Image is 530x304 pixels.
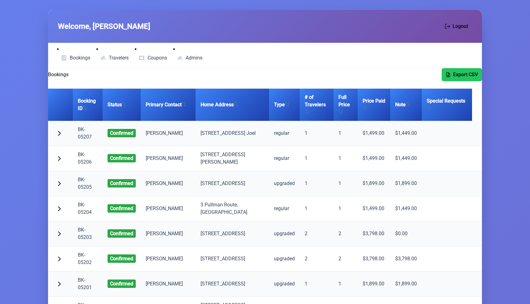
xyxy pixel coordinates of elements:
td: $3,798.00 [390,246,422,271]
span: confirmed [108,229,136,238]
span: confirmed [108,129,136,137]
td: regular [269,146,300,171]
span: confirmed [108,254,136,263]
span: confirmed [108,154,136,162]
td: [STREET_ADDRESS][PERSON_NAME] [196,146,269,171]
th: Price Paid [358,89,390,121]
a: BK-05206 [78,152,92,165]
td: upgraded [269,171,300,196]
td: 1 [333,196,358,221]
span: confirmed [108,204,136,213]
a: Admins [173,53,206,63]
td: $0.00 [390,221,422,246]
td: $1,499.00 [358,121,390,146]
th: Booking ID [73,89,103,121]
span: Coupons [148,55,167,60]
td: [STREET_ADDRESS] [196,221,269,246]
span: Logout [453,23,468,30]
th: Primary Contact [141,89,195,121]
td: 1 [300,171,333,196]
td: 1 [333,271,358,297]
td: upgraded [269,271,300,297]
td: [PERSON_NAME] [141,171,195,196]
td: upgraded [269,246,300,271]
span: Welcome, [PERSON_NAME] [58,21,150,32]
td: $1,449.00 [390,196,422,221]
li: Coupons [135,46,171,63]
a: BK-05203 [78,227,92,240]
td: 1 [333,171,358,196]
th: Type [269,89,300,121]
td: 1 [300,121,333,146]
a: BK-05207 [78,126,92,140]
a: Bookings [57,53,94,63]
button: Logout [441,20,472,33]
td: $1,899.00 [358,171,390,196]
td: regular [269,121,300,146]
td: $1,899.00 [390,271,422,297]
th: # of Travelers [300,89,333,121]
td: 3 Pullman Route, [GEOGRAPHIC_DATA] [196,196,269,221]
a: BK-05202 [78,252,92,265]
td: upgraded [269,221,300,246]
button: Export CSV [442,68,482,81]
td: $1,499.00 [358,146,390,171]
td: [PERSON_NAME] [141,146,195,171]
span: Export CSV [453,71,478,78]
th: Status [103,89,141,121]
span: Admins [186,55,202,60]
td: [STREET_ADDRESS] [196,271,269,297]
a: Travelers [96,53,133,63]
li: Bookings [57,46,94,63]
span: Bookings [70,55,90,60]
td: 2 [300,246,333,271]
th: Full Price [333,89,358,121]
td: $3,798.00 [358,246,390,271]
td: 1 [333,146,358,171]
span: Travelers [109,55,129,60]
td: $1,449.00 [390,146,422,171]
td: 2 [333,246,358,271]
td: 1 [333,121,358,146]
td: $1,899.00 [358,271,390,297]
td: $1,499.00 [358,196,390,221]
td: [STREET_ADDRESS] Joel [196,121,269,146]
td: [PERSON_NAME] [141,271,195,297]
span: confirmed [108,179,136,187]
td: 1 [300,196,333,221]
td: [STREET_ADDRESS] [196,246,269,271]
a: BK-05205 [78,177,92,190]
td: 2 [300,221,333,246]
td: [PERSON_NAME] [141,246,195,271]
li: Admins [173,46,206,63]
a: BK-05204 [78,202,92,215]
td: [PERSON_NAME] [141,221,195,246]
td: 2 [333,221,358,246]
td: [PERSON_NAME] [141,121,195,146]
li: Travelers [96,46,133,63]
a: Coupons [135,53,171,63]
a: BK-05201 [78,277,92,290]
td: 1 [300,271,333,297]
td: regular [269,196,300,221]
th: Special Requests [422,89,472,121]
th: Note [390,89,422,121]
td: [STREET_ADDRESS] [196,171,269,196]
td: [PERSON_NAME] [141,196,195,221]
h2: Bookings [48,71,68,78]
td: 1 [300,146,333,171]
td: $1,899.00 [390,171,422,196]
th: Home Address [196,89,269,121]
td: $3,798.00 [358,221,390,246]
td: $1,449.00 [390,121,422,146]
span: confirmed [108,280,136,288]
